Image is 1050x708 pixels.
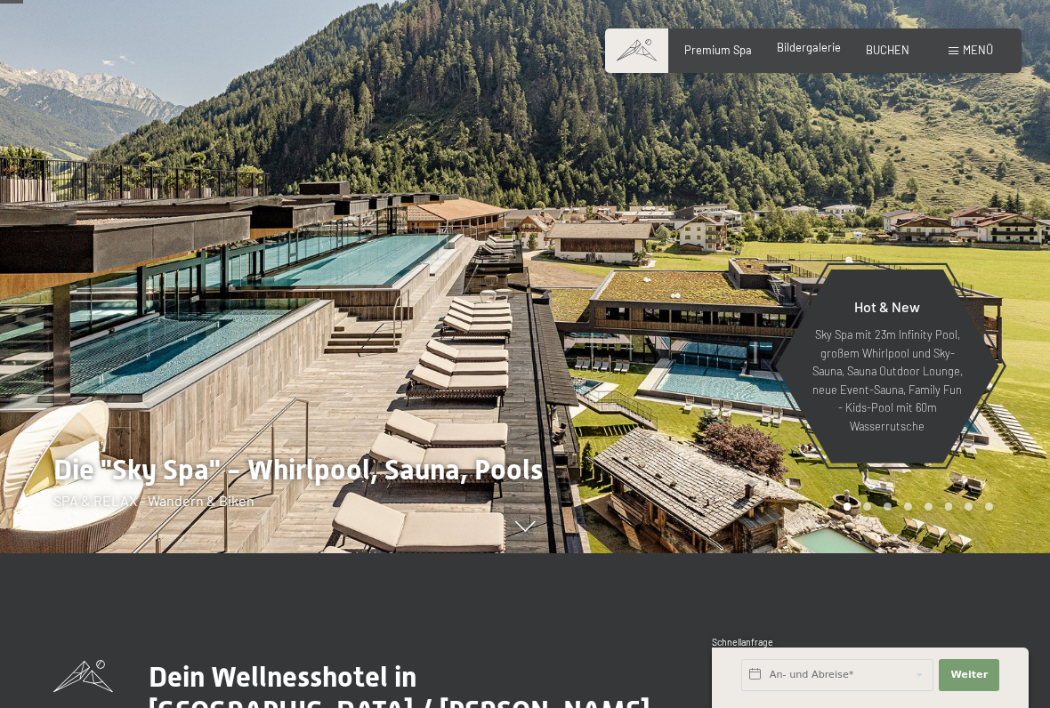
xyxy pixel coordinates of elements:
[712,637,773,648] span: Schnellanfrage
[774,269,1000,464] a: Hot & New Sky Spa mit 23m Infinity Pool, großem Whirlpool und Sky-Sauna, Sauna Outdoor Lounge, ne...
[939,659,999,691] button: Weiter
[854,298,920,315] span: Hot & New
[684,43,752,57] a: Premium Spa
[963,43,993,57] span: Menü
[844,503,852,511] div: Carousel Page 1 (Current Slide)
[866,43,909,57] a: BUCHEN
[925,503,933,511] div: Carousel Page 5
[965,503,973,511] div: Carousel Page 7
[810,326,965,435] p: Sky Spa mit 23m Infinity Pool, großem Whirlpool und Sky-Sauna, Sauna Outdoor Lounge, neue Event-S...
[837,503,993,511] div: Carousel Pagination
[863,503,871,511] div: Carousel Page 2
[777,40,841,54] a: Bildergalerie
[950,668,988,682] span: Weiter
[985,503,993,511] div: Carousel Page 8
[884,503,892,511] div: Carousel Page 3
[945,503,953,511] div: Carousel Page 6
[904,503,912,511] div: Carousel Page 4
